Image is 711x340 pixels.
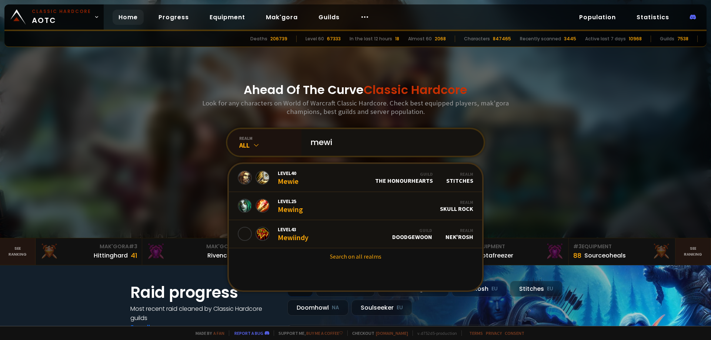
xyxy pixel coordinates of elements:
a: #2Equipment88Notafreezer [462,238,569,265]
div: Mewie [278,170,298,186]
div: The Honourhearts [375,171,433,184]
div: Almost 60 [408,36,432,42]
a: Consent [505,330,524,336]
a: Mak'Gora#3Hittinghard41 [36,238,142,265]
h1: Raid progress [130,281,278,304]
div: 18 [395,36,399,42]
div: 2068 [435,36,446,42]
div: 67333 [327,36,341,42]
div: 847465 [493,36,511,42]
span: Level 25 [278,198,303,205]
div: Guild [375,171,433,177]
div: Realm [440,199,473,205]
small: EU [397,304,403,312]
span: Level 43 [278,226,308,233]
span: # 3 [573,243,582,250]
div: realm [239,135,301,141]
span: AOTC [32,8,91,26]
div: Characters [464,36,490,42]
span: Classic Hardcore [364,81,467,98]
span: Made by [191,330,224,336]
div: Notafreezer [478,251,513,260]
div: Nek'Rosh [452,281,507,297]
a: Level43MewiindyGuildDoodgewoonRealmNek'Rosh [229,220,482,248]
a: Report a bug [234,330,263,336]
span: v. d752d5 - production [413,330,457,336]
a: Terms [469,330,483,336]
a: Home [113,10,144,25]
div: Stitches [510,281,563,297]
div: 3445 [564,36,576,42]
small: Classic Hardcore [32,8,91,15]
div: Active last 7 days [585,36,626,42]
div: Deaths [250,36,267,42]
h1: Ahead Of The Curve [244,81,467,99]
div: Realm [445,228,473,233]
div: Nek'Rosh [445,228,473,240]
a: See all progress [130,323,178,331]
div: 41 [131,250,137,260]
a: Buy me a coffee [306,330,343,336]
a: Guilds [313,10,346,25]
a: [DOMAIN_NAME] [376,330,408,336]
div: Equipment [573,243,671,250]
div: Hittinghard [94,251,128,260]
a: Mak'gora [260,10,304,25]
a: Level40MewieGuildThe HonourheartsRealmStitches [229,164,482,192]
div: 88 [573,250,581,260]
small: EU [547,285,553,293]
div: 7538 [677,36,688,42]
small: EU [491,285,498,293]
a: Progress [153,10,195,25]
div: Mewiindy [278,226,308,242]
a: a fan [213,330,224,336]
div: Mak'Gora [40,243,137,250]
div: Mak'Gora [147,243,244,250]
h4: Most recent raid cleaned by Classic Hardcore guilds [130,304,278,323]
div: Guilds [660,36,674,42]
a: Population [573,10,622,25]
span: # 3 [129,243,137,250]
a: Equipment [204,10,251,25]
div: Recently scanned [520,36,561,42]
div: Doomhowl [287,300,348,316]
a: Mak'Gora#2Rivench100 [142,238,249,265]
a: Seeranking [675,238,711,265]
div: 10968 [629,36,642,42]
div: In the last 12 hours [350,36,392,42]
input: Search a character... [306,129,475,156]
span: Level 40 [278,170,298,176]
div: Doodgewoon [392,228,432,240]
a: Classic HardcoreAOTC [4,4,104,30]
div: Skull Rock [440,199,473,212]
div: Guild [392,228,432,233]
span: Checkout [347,330,408,336]
div: Sourceoheals [584,251,626,260]
a: Level25MewingRealmSkull Rock [229,192,482,220]
div: Rivench [207,251,231,260]
a: Privacy [486,330,502,336]
span: Support me, [274,330,343,336]
h3: Look for any characters on World of Warcraft Classic Hardcore. Check best equipped players, mak'g... [199,99,512,116]
a: #3Equipment88Sourceoheals [569,238,675,265]
div: Stitches [446,171,473,184]
a: Search on all realms [229,248,482,265]
div: Soulseeker [351,300,412,316]
small: NA [332,304,339,312]
div: Realm [446,171,473,177]
div: All [239,141,301,149]
div: 206739 [270,36,287,42]
div: Mewing [278,198,303,214]
a: Statistics [631,10,675,25]
div: Level 60 [306,36,324,42]
div: Equipment [467,243,564,250]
